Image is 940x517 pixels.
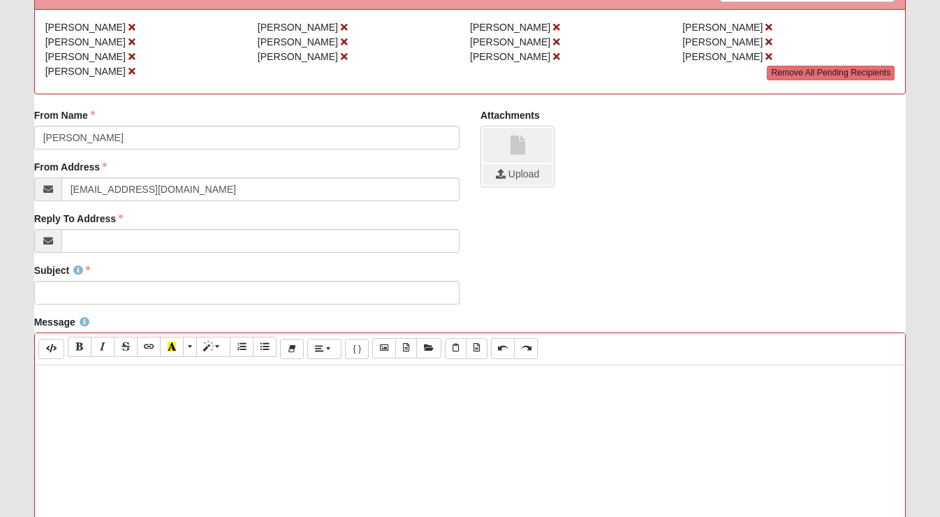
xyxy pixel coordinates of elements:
button: Style [196,337,230,357]
button: Asset Manager [416,338,441,358]
a: Remove All Pending Recipients [767,66,895,80]
span: [PERSON_NAME] [258,36,338,48]
span: [PERSON_NAME] [45,22,126,33]
button: Strikethrough (⌘+⇧+S) [114,337,138,357]
label: Reply To Address [34,212,123,226]
span: [PERSON_NAME] [45,51,126,62]
label: Message [34,315,89,329]
span: [PERSON_NAME] [470,36,550,48]
button: Unordered list (⌘+⇧+NUM7) [253,337,277,357]
button: Paste Text [445,338,467,358]
button: Italic (⌘+I) [91,337,115,357]
button: Bold (⌘+B) [68,337,91,357]
button: Remove Font Style (⌘+\) [280,339,304,359]
button: Link (⌘+K) [137,337,161,357]
span: [PERSON_NAME] [470,51,550,62]
label: Attachments [480,108,540,122]
label: Subject [34,263,91,277]
button: Code Editor [38,339,64,359]
span: [PERSON_NAME] [45,36,126,48]
button: Image Browser [372,338,396,358]
button: Paste from Word [466,338,487,358]
span: [PERSON_NAME] [258,51,338,62]
button: Undo (⌘+Z) [491,338,515,358]
span: [PERSON_NAME] [258,22,338,33]
span: [PERSON_NAME] [682,51,763,62]
label: From Name [34,108,95,122]
span: [PERSON_NAME] [45,66,126,77]
button: File Browser [395,338,417,358]
button: Ordered list (⌘+⇧+NUM8) [230,337,254,357]
label: From Address [34,160,107,174]
span: [PERSON_NAME] [682,36,763,48]
button: Redo (⌘+⇧+Z) [514,338,538,358]
button: Merge Field [345,339,369,359]
button: More Color [183,337,197,357]
span: [PERSON_NAME] [682,22,763,33]
button: Recent Color [160,337,184,357]
span: [PERSON_NAME] [470,22,550,33]
button: Paragraph [307,339,342,359]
